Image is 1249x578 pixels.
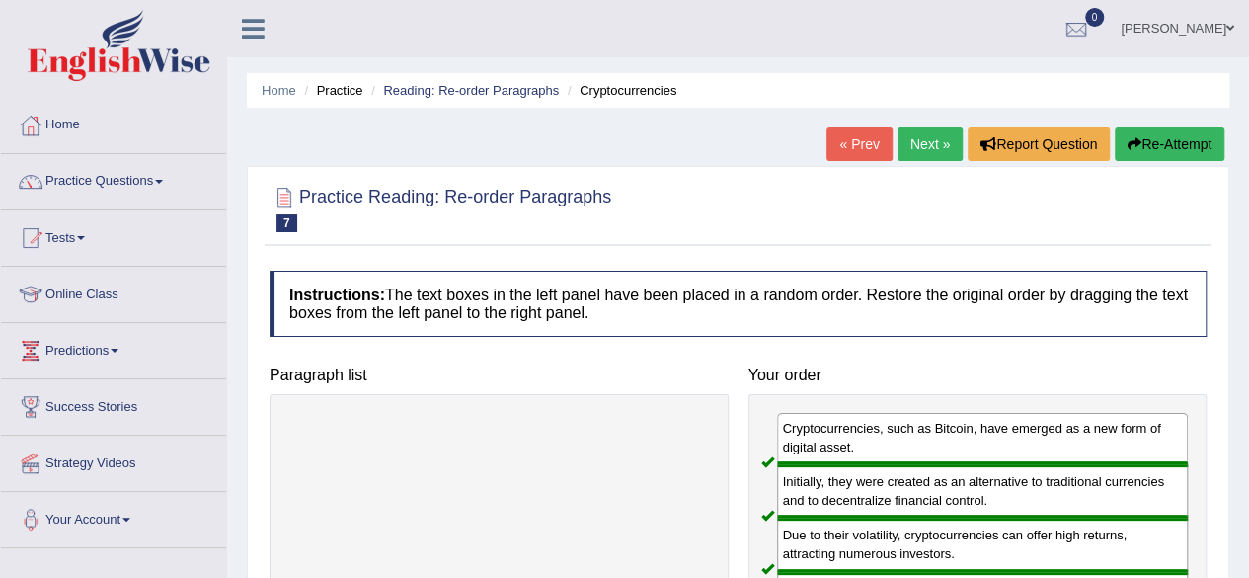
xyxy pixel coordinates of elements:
button: Report Question [968,127,1110,161]
a: Strategy Videos [1,436,226,485]
a: Home [262,83,296,98]
a: Online Class [1,267,226,316]
a: Practice Questions [1,154,226,204]
a: « Prev [826,127,892,161]
h4: Your order [748,367,1208,384]
h4: Paragraph list [270,367,729,384]
div: Cryptocurrencies, such as Bitcoin, have emerged as a new form of digital asset. [777,413,1189,464]
a: Next » [898,127,963,161]
h4: The text boxes in the left panel have been placed in a random order. Restore the original order b... [270,271,1207,337]
li: Practice [299,81,362,100]
span: 7 [276,214,297,232]
button: Re-Attempt [1115,127,1224,161]
a: Tests [1,210,226,260]
div: Initially, they were created as an alternative to traditional currencies and to decentralize fina... [777,464,1189,518]
b: Instructions: [289,287,385,303]
a: Reading: Re-order Paragraphs [383,83,559,98]
a: Success Stories [1,379,226,429]
h2: Practice Reading: Re-order Paragraphs [270,183,611,232]
span: 0 [1085,8,1105,27]
div: Due to their volatility, cryptocurrencies can offer high returns, attracting numerous investors. [777,518,1189,571]
a: Predictions [1,323,226,372]
li: Cryptocurrencies [563,81,677,100]
a: Your Account [1,492,226,541]
a: Home [1,98,226,147]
